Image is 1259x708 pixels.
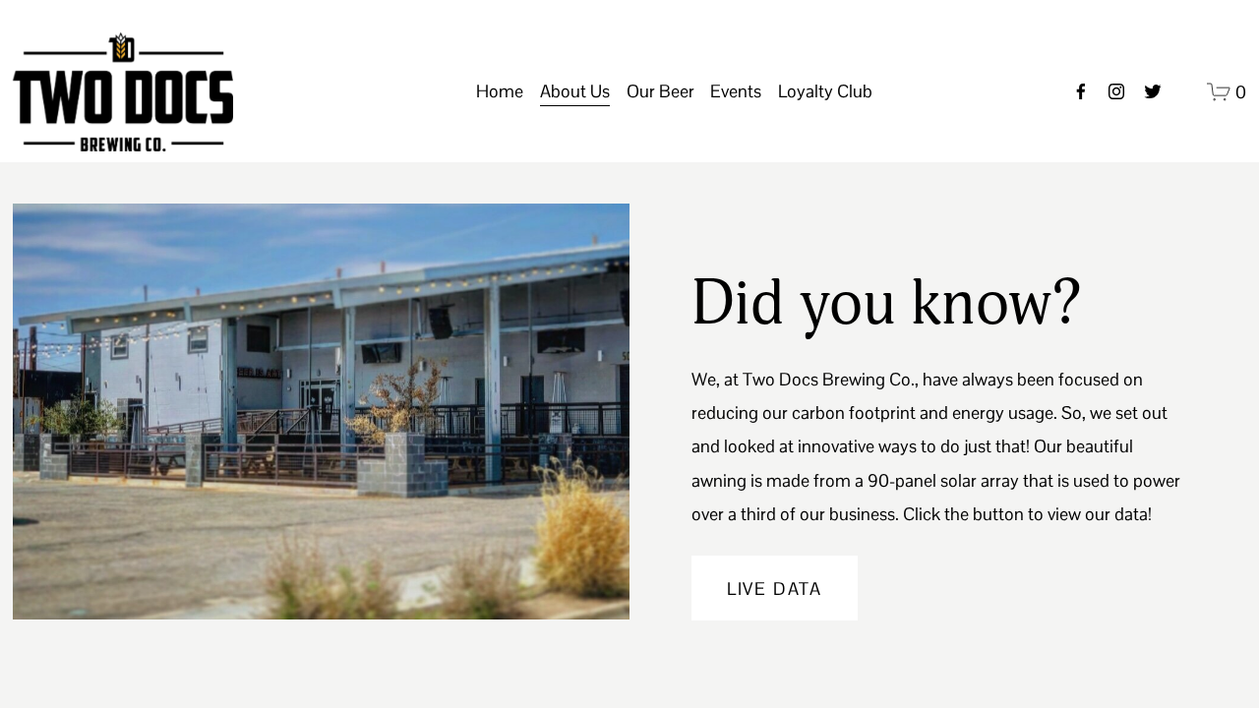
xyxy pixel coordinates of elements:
[691,265,1082,342] h2: Did you know?
[540,73,610,110] a: folder dropdown
[13,32,233,151] img: Two Docs Brewing Co.
[710,73,761,110] a: folder dropdown
[1071,82,1091,101] a: Facebook
[691,363,1185,531] p: We, at Two Docs Brewing Co., have always been focused on reducing our carbon footprint and energy...
[691,556,858,620] a: Live Data
[627,75,694,108] span: Our Beer
[540,75,610,108] span: About Us
[1207,80,1247,104] a: 0 items in cart
[476,73,523,110] a: Home
[1107,82,1126,101] a: instagram-unauth
[778,73,872,110] a: folder dropdown
[627,73,694,110] a: folder dropdown
[1235,81,1246,103] span: 0
[710,75,761,108] span: Events
[778,75,872,108] span: Loyalty Club
[1143,82,1163,101] a: twitter-unauth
